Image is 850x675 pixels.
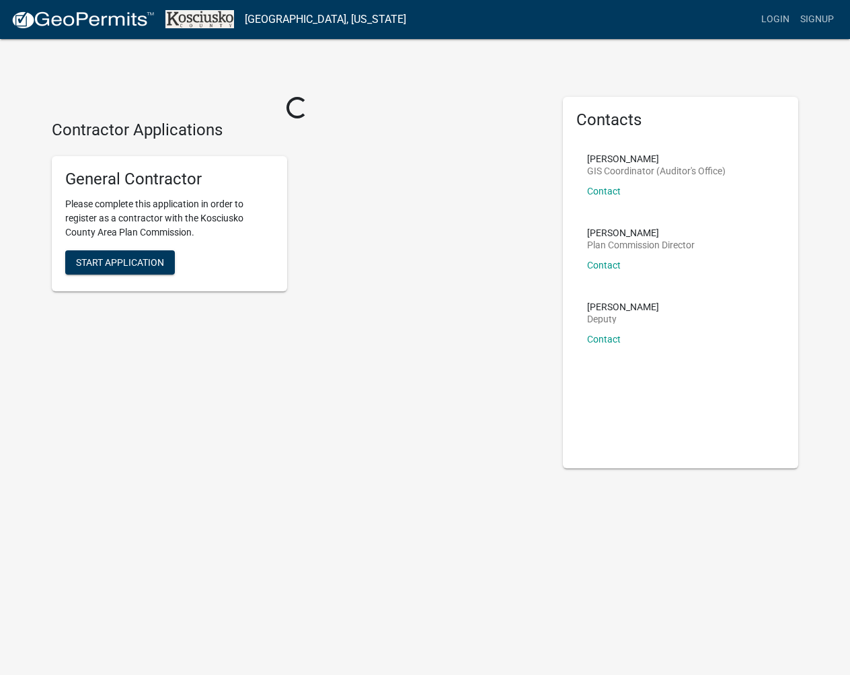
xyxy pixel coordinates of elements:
h4: Contractor Applications [52,120,543,140]
a: Contact [587,334,621,345]
img: Kosciusko County, Indiana [165,10,234,28]
span: Start Application [76,256,164,267]
p: [PERSON_NAME] [587,228,695,238]
a: Contact [587,260,621,271]
a: Signup [795,7,839,32]
p: Deputy [587,314,659,324]
p: [PERSON_NAME] [587,302,659,312]
p: GIS Coordinator (Auditor's Office) [587,166,726,176]
h5: General Contractor [65,170,274,189]
wm-workflow-list-section: Contractor Applications [52,120,543,302]
h5: Contacts [576,110,785,130]
p: Please complete this application in order to register as a contractor with the Kosciusko County A... [65,197,274,240]
p: Plan Commission Director [587,240,695,250]
p: [PERSON_NAME] [587,154,726,164]
button: Start Application [65,250,175,275]
a: [GEOGRAPHIC_DATA], [US_STATE] [245,8,406,31]
a: Contact [587,186,621,197]
a: Login [756,7,795,32]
